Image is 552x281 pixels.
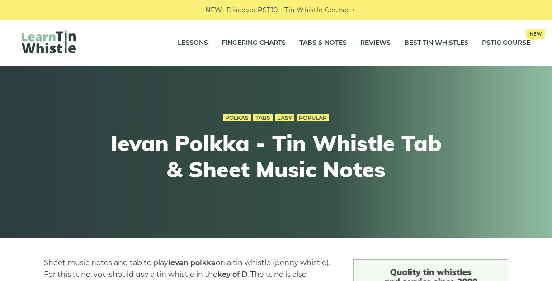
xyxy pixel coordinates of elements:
[360,32,391,54] a: Reviews
[253,114,273,122] a: Tabs
[22,30,76,53] img: LearnTinWhistle.com
[404,32,468,54] a: Best Tin Whistles
[178,32,208,54] a: Lessons
[297,114,329,122] a: Popular
[110,130,443,182] h1: Ievan Polkka - Tin Whistle Tab & Sheet Music Notes
[223,114,251,122] a: Polkas
[526,29,545,39] span: New
[168,258,216,267] strong: Ievan polkka
[222,32,286,54] a: Fingering Charts
[482,32,530,54] a: PST10 CourseNew
[299,32,347,54] a: Tabs & Notes
[275,114,294,122] a: Easy
[217,270,247,279] strong: key of D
